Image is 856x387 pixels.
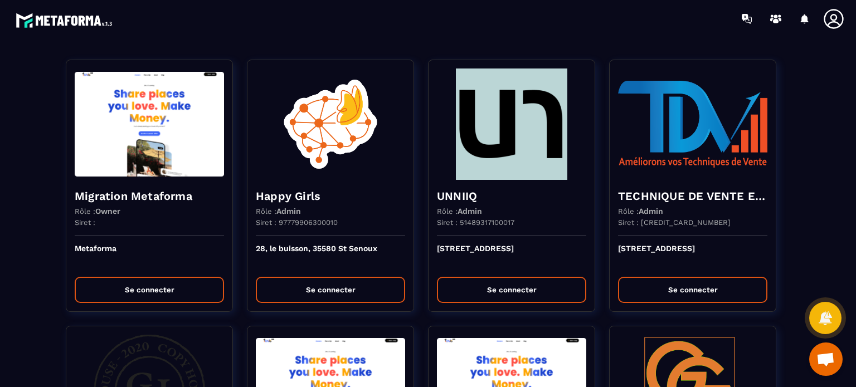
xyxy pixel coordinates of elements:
img: logo [16,10,116,31]
button: Se connecter [75,277,224,303]
p: 28, le buisson, 35580 St Senoux [256,244,405,268]
p: Siret : [CREDIT_CARD_NUMBER] [618,218,731,227]
h4: UNNIIQ [437,188,586,204]
p: [STREET_ADDRESS] [437,244,586,268]
h4: Migration Metaforma [75,188,224,204]
img: funnel-background [618,68,767,180]
p: Rôle : [256,207,301,215]
button: Se connecter [437,277,586,303]
p: Rôle : [75,207,120,215]
img: funnel-background [437,68,586,180]
div: Ouvrir le chat [809,342,843,376]
button: Se connecter [618,277,767,303]
p: Siret : 51489317100017 [437,218,514,227]
p: Metaforma [75,244,224,268]
p: Siret : 97779906300010 [256,218,338,227]
img: funnel-background [256,68,405,180]
p: Siret : [75,218,95,227]
p: [STREET_ADDRESS] [618,244,767,268]
h4: Happy Girls [256,188,405,204]
h4: TECHNIQUE DE VENTE EDITION [618,188,767,204]
img: funnel-background [75,68,224,180]
span: Admin [639,207,663,215]
p: Rôle : [437,207,482,215]
p: Rôle : [618,207,663,215]
span: Admin [458,207,482,215]
button: Se connecter [256,277,405,303]
span: Owner [95,207,120,215]
span: Admin [276,207,301,215]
